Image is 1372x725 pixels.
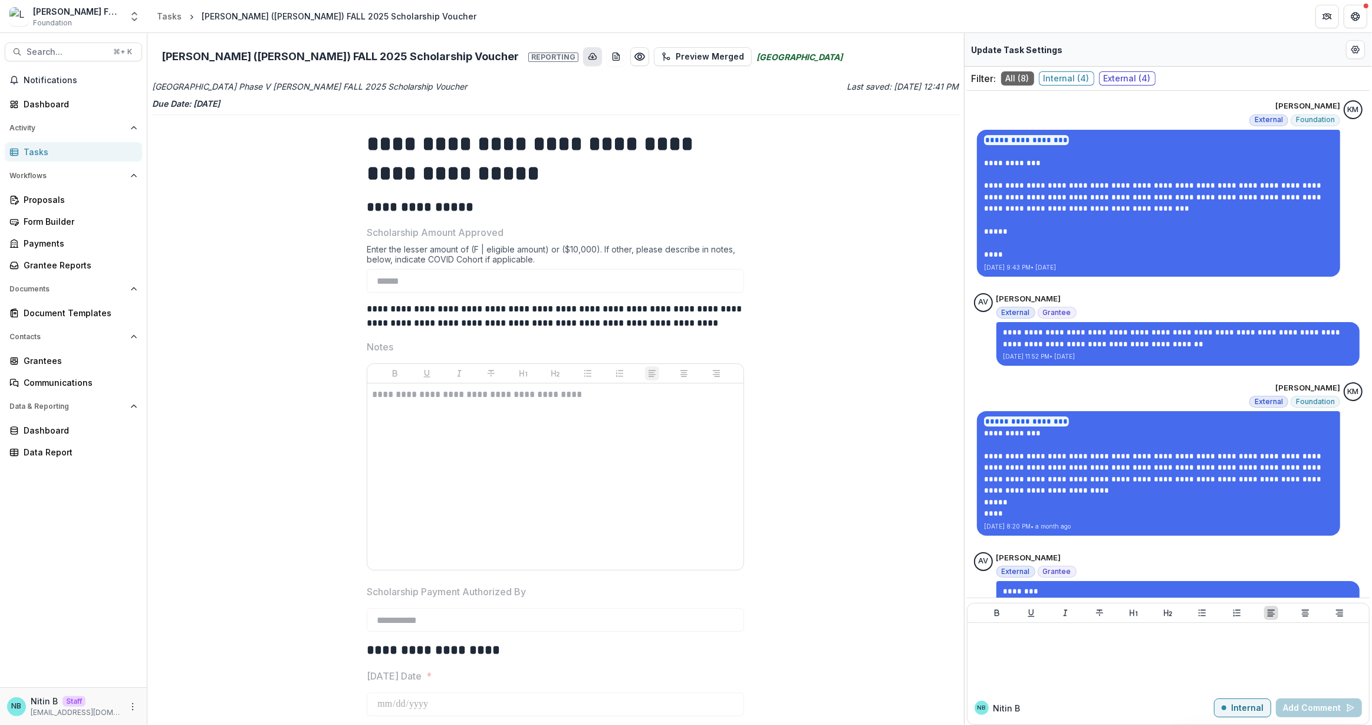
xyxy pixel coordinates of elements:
[5,303,142,323] a: Document Templates
[1043,309,1071,317] span: Grantee
[33,18,72,28] span: Foundation
[126,700,140,714] button: More
[24,146,133,158] div: Tasks
[367,585,526,599] p: Scholarship Payment Authorized By
[677,366,691,380] button: Align Center
[993,702,1021,714] p: Nitin B
[152,80,553,93] p: [GEOGRAPHIC_DATA] Phase V [PERSON_NAME] FALL 2025 Scholarship Voucher
[31,695,58,707] p: Nitin B
[24,424,133,437] div: Dashboard
[152,8,186,25] a: Tasks
[1043,567,1071,576] span: Grantee
[367,340,393,354] p: Notes
[367,244,744,269] div: Enter the lesser amount of (F | eligible amount) or ($10,000). If other, please describe in notes...
[388,366,402,380] button: Bold
[5,351,142,370] a: Grantees
[1127,606,1141,620] button: Heading 1
[1275,382,1340,394] p: [PERSON_NAME]
[1195,606,1209,620] button: Bullet List
[27,47,106,57] span: Search...
[1002,309,1030,317] span: External
[9,172,126,180] span: Workflows
[972,44,1063,56] p: Update Task Settings
[1264,606,1278,620] button: Align Left
[367,225,504,240] p: Scholarship Amount Approved
[9,402,126,411] span: Data & Reporting
[5,71,142,90] button: Notifications
[202,10,476,22] div: [PERSON_NAME] ([PERSON_NAME]) FALL 2025 Scholarship Voucher
[709,366,723,380] button: Align Right
[978,298,988,306] div: Amanda Voskinarian
[152,97,959,110] p: Due Date: [DATE]
[9,333,126,341] span: Contacts
[5,212,142,231] a: Form Builder
[5,166,142,185] button: Open Workflows
[33,5,121,18] div: [PERSON_NAME] Fund for the Blind
[420,366,434,380] button: Underline
[24,215,133,228] div: Form Builder
[1296,116,1335,124] span: Foundation
[5,373,142,392] a: Communications
[1002,567,1030,576] span: External
[1347,388,1358,396] div: Kate Morris
[1161,606,1175,620] button: Heading 2
[152,8,481,25] nav: breadcrumb
[1346,40,1365,59] button: Edit Form Settings
[1332,606,1347,620] button: Align Right
[1255,116,1283,124] span: External
[583,47,602,66] button: download-button
[1001,71,1034,86] span: All ( 8 )
[9,7,28,26] img: Lavelle Fund for the Blind
[62,696,85,707] p: Staff
[613,366,627,380] button: Ordered List
[1276,698,1362,717] button: Add Comment
[9,285,126,293] span: Documents
[5,421,142,440] a: Dashboard
[24,237,133,250] div: Payments
[367,669,422,683] p: [DATE] Date
[111,45,134,58] div: ⌘ + K
[24,259,133,271] div: Grantee Reports
[24,76,137,86] span: Notifications
[996,293,1061,305] p: [PERSON_NAME]
[1298,606,1312,620] button: Align Center
[157,10,182,22] div: Tasks
[5,327,142,346] button: Open Contacts
[5,119,142,137] button: Open Activity
[528,53,578,62] span: Reporting
[756,51,843,63] i: [GEOGRAPHIC_DATA]
[31,707,121,718] p: [EMAIL_ADDRESS][DOMAIN_NAME]
[12,703,22,710] div: Nitin B
[1099,71,1156,86] span: External ( 4 )
[990,606,1004,620] button: Bold
[5,142,142,162] a: Tasks
[5,42,142,61] button: Search...
[1230,606,1244,620] button: Ordered List
[5,442,142,462] a: Data Report
[996,552,1061,564] p: [PERSON_NAME]
[1296,398,1335,406] span: Foundation
[24,98,133,110] div: Dashboard
[1231,703,1264,713] p: Internal
[452,366,466,380] button: Italicize
[581,366,595,380] button: Bullet List
[978,557,988,565] div: Amanda Voskinarian
[484,366,498,380] button: Strike
[1003,352,1353,361] p: [DATE] 11:52 PM • [DATE]
[5,280,142,298] button: Open Documents
[1093,606,1107,620] button: Strike
[1039,71,1094,86] span: Internal ( 4 )
[24,355,133,367] div: Grantees
[162,50,578,63] h2: [PERSON_NAME] ([PERSON_NAME]) FALL 2025 Scholarship Voucher
[548,366,562,380] button: Heading 2
[516,366,531,380] button: Heading 1
[1058,606,1072,620] button: Italicize
[1255,398,1283,406] span: External
[984,263,1333,272] p: [DATE] 9:43 PM • [DATE]
[5,397,142,416] button: Open Data & Reporting
[1344,5,1367,28] button: Get Help
[9,124,126,132] span: Activity
[24,446,133,458] div: Data Report
[5,190,142,209] a: Proposals
[972,71,996,86] p: Filter:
